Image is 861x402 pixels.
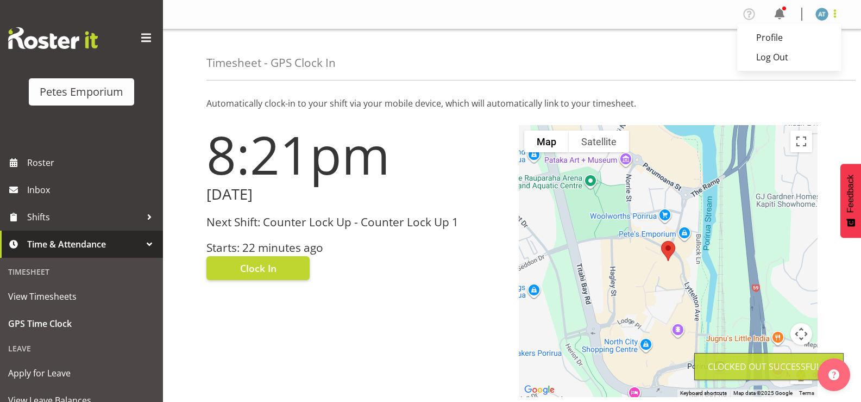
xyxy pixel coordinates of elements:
[3,283,160,310] a: View Timesheets
[27,209,141,225] span: Shifts
[737,47,841,67] a: Log Out
[680,389,727,397] button: Keyboard shortcuts
[206,186,506,203] h2: [DATE]
[206,125,506,184] h1: 8:21pm
[206,256,310,280] button: Clock In
[524,131,569,152] button: Show street map
[206,216,506,228] h3: Next Shift: Counter Lock Up - Counter Lock Up 1
[828,369,839,380] img: help-xxl-2.png
[8,365,155,381] span: Apply for Leave
[206,242,506,254] h3: Starts: 22 minutes ago
[27,154,158,171] span: Roster
[8,288,155,305] span: View Timesheets
[846,175,856,213] span: Feedback
[737,28,841,47] a: Profile
[799,390,814,396] a: Terms (opens in new tab)
[8,27,98,49] img: Rosterit website logo
[8,316,155,332] span: GPS Time Clock
[840,164,861,238] button: Feedback - Show survey
[521,383,557,397] img: Google
[40,84,123,100] div: Petes Emporium
[708,360,830,373] div: Clocked out Successfully
[27,182,158,198] span: Inbox
[3,261,160,283] div: Timesheet
[569,131,629,152] button: Show satellite imagery
[206,57,336,69] h4: Timesheet - GPS Clock In
[206,97,818,110] p: Automatically clock-in to your shift via your mobile device, which will automatically link to you...
[27,236,141,252] span: Time & Attendance
[3,310,160,337] a: GPS Time Clock
[3,337,160,360] div: Leave
[815,8,828,21] img: alex-micheal-taniwha5364.jpg
[790,131,812,152] button: Toggle fullscreen view
[733,390,793,396] span: Map data ©2025 Google
[3,360,160,387] a: Apply for Leave
[790,323,812,345] button: Map camera controls
[521,383,557,397] a: Open this area in Google Maps (opens a new window)
[240,261,276,275] span: Clock In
